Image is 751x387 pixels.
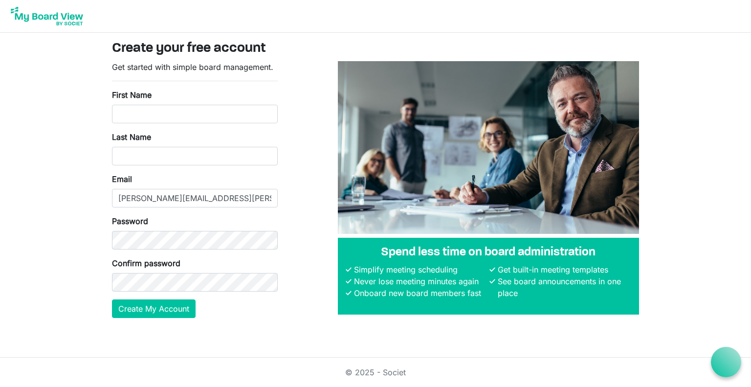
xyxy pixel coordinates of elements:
[352,275,487,287] li: Never lose meeting minutes again
[345,367,406,377] a: © 2025 - Societ
[495,275,631,299] li: See board announcements in one place
[352,264,487,275] li: Simplify meeting scheduling
[495,264,631,275] li: Get built-in meeting templates
[112,62,273,72] span: Get started with simple board management.
[112,131,151,143] label: Last Name
[112,41,639,57] h3: Create your free account
[112,89,152,101] label: First Name
[346,246,631,260] h4: Spend less time on board administration
[8,4,86,28] img: My Board View Logo
[338,61,639,234] img: A photograph of board members sitting at a table
[352,287,487,299] li: Onboard new board members fast
[112,257,180,269] label: Confirm password
[112,215,148,227] label: Password
[112,173,132,185] label: Email
[112,299,196,318] button: Create My Account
